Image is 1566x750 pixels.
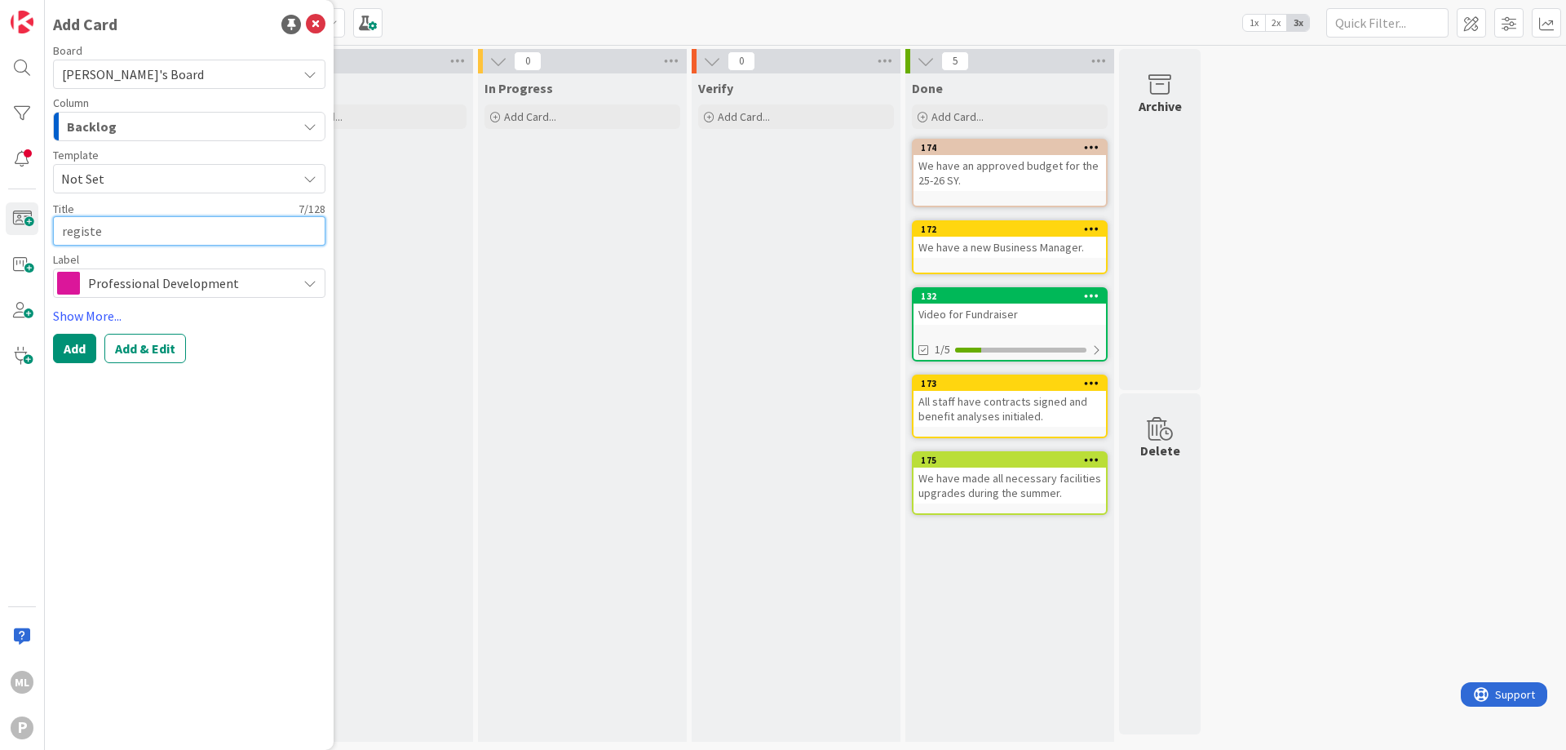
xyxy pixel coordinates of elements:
label: Title [53,202,74,216]
div: P [11,717,33,739]
textarea: registe [53,216,325,246]
div: 173All staff have contracts signed and benefit analyses initialed. [913,376,1106,427]
span: 2x [1265,15,1287,31]
span: Board [53,45,82,56]
div: 172We have a new Business Manager. [913,222,1106,258]
a: 132Video for Fundraiser1/5 [912,287,1108,362]
div: 172 [913,222,1106,237]
span: Support [34,2,74,22]
a: 175We have made all necessary facilities upgrades during the summer. [912,451,1108,515]
a: 172We have a new Business Manager. [912,220,1108,274]
span: Add Card... [718,109,770,124]
a: Show More... [53,306,325,326]
div: 174We have an approved budget for the 25-26 SY. [913,140,1106,191]
div: 132Video for Fundraiser [913,289,1106,325]
div: 173 [913,376,1106,391]
span: 0 [728,51,755,71]
button: Add [53,334,96,363]
div: 132 [913,289,1106,304]
button: Backlog [53,112,325,141]
div: Video for Fundraiser [913,304,1106,325]
div: 174 [921,142,1106,153]
span: 5 [941,51,969,71]
div: 172 [921,224,1106,235]
a: 173All staff have contracts signed and benefit analyses initialed. [912,375,1108,438]
span: Verify [698,80,733,96]
span: Label [53,254,79,265]
div: Delete [1140,441,1180,460]
div: We have made all necessary facilities upgrades during the summer. [913,468,1106,504]
div: 175We have made all necessary facilities upgrades during the summer. [913,453,1106,504]
span: Template [53,149,99,161]
span: [PERSON_NAME]'s Board [62,66,204,82]
div: 7 / 128 [79,202,325,216]
a: 174We have an approved budget for the 25-26 SY. [912,139,1108,207]
span: Not Set [61,168,285,189]
div: All staff have contracts signed and benefit analyses initialed. [913,391,1106,427]
div: ML [11,671,33,694]
div: We have a new Business Manager. [913,237,1106,258]
div: Archive [1139,96,1182,116]
span: 1/5 [935,341,950,358]
div: 175 [921,455,1106,466]
span: 1x [1243,15,1265,31]
span: Done [912,80,943,96]
span: Professional Development [88,272,289,295]
div: Add Card [53,12,117,37]
span: Column [53,97,89,109]
span: In Progress [484,80,553,96]
span: Backlog [67,116,117,137]
img: Visit kanbanzone.com [11,11,33,33]
input: Quick Filter... [1326,8,1449,38]
button: Add & Edit [104,334,186,363]
div: 174 [913,140,1106,155]
span: 0 [514,51,542,71]
div: We have an approved budget for the 25-26 SY. [913,155,1106,191]
span: Add Card... [931,109,984,124]
span: Add Card... [504,109,556,124]
div: 132 [921,291,1106,302]
div: 173 [921,378,1106,389]
span: 3x [1287,15,1309,31]
div: 175 [913,453,1106,468]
